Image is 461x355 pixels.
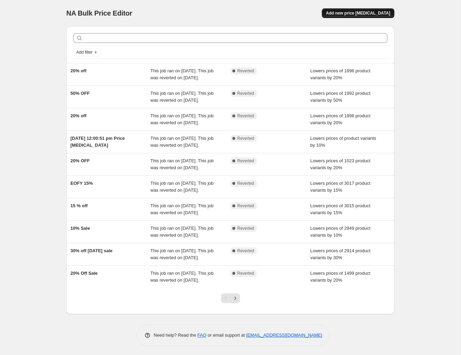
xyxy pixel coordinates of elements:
span: Reverted [237,113,254,119]
span: Reverted [237,203,254,209]
span: This job ran on [DATE]. This job was reverted on [DATE]. [151,226,214,238]
span: This job ran on [DATE]. This job was reverted on [DATE]. [151,271,214,283]
button: Add filter [73,48,101,56]
a: [EMAIL_ADDRESS][DOMAIN_NAME] [246,333,322,338]
span: Need help? Read the [154,333,198,338]
span: 20% off [70,68,86,73]
span: Add filter [76,49,93,55]
span: This job ran on [DATE]. This job was reverted on [DATE]. [151,158,214,170]
span: 15 % off [70,203,88,208]
span: Reverted [237,68,254,74]
span: Lowers prices of 1898 product variants by 20% [310,113,371,125]
span: Reverted [237,91,254,96]
span: EOFY 15% [70,181,93,186]
span: 20% Off Sale [70,271,98,276]
span: Lowers prices of 2949 product variants by 10% [310,226,371,238]
span: This job ran on [DATE]. This job was reverted on [DATE]. [151,136,214,148]
span: Lowers prices of 1896 product variants by 20% [310,68,371,80]
span: This job ran on [DATE]. This job was reverted on [DATE]. [151,113,214,125]
span: NA Bulk Price Editor [66,9,132,17]
span: 20% off [70,113,86,118]
span: Reverted [237,136,254,141]
span: Lowers prices of 1499 product variants by 20% [310,271,371,283]
span: This job ran on [DATE]. This job was reverted on [DATE]. [151,248,214,260]
span: Lowers prices of 3015 product variants by 15% [310,203,371,215]
span: Reverted [237,271,254,276]
span: Lowers prices of 3017 product variants by 15% [310,181,371,193]
span: Reverted [237,158,254,164]
span: This job ran on [DATE]. This job was reverted on [DATE]. [151,68,214,80]
span: Reverted [237,226,254,231]
span: Reverted [237,181,254,186]
span: Add new price [MEDICAL_DATA] [326,10,390,16]
span: or email support at [207,333,246,338]
span: Lowers prices of 1992 product variants by 50% [310,91,371,103]
span: 10% Sale [70,226,90,231]
span: [DATE] 12:00:51 pm Price [MEDICAL_DATA] [70,136,125,148]
span: Lowers prices of 1023 product variants by 20% [310,158,371,170]
span: Lowers prices of product variants by 10% [310,136,376,148]
button: Add new price [MEDICAL_DATA] [322,8,394,18]
span: 30% off [DATE] sale [70,248,113,253]
nav: Pagination [221,293,240,303]
span: 20% OFF [70,158,90,163]
button: Next [230,293,240,303]
span: This job ran on [DATE]. This job was reverted on [DATE]. [151,181,214,193]
span: Reverted [237,248,254,254]
a: FAQ [198,333,207,338]
span: This job ran on [DATE]. This job was reverted on [DATE]. [151,203,214,215]
span: 50% OFF [70,91,90,96]
span: Lowers prices of 2914 product variants by 30% [310,248,371,260]
span: This job ran on [DATE]. This job was reverted on [DATE]. [151,91,214,103]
